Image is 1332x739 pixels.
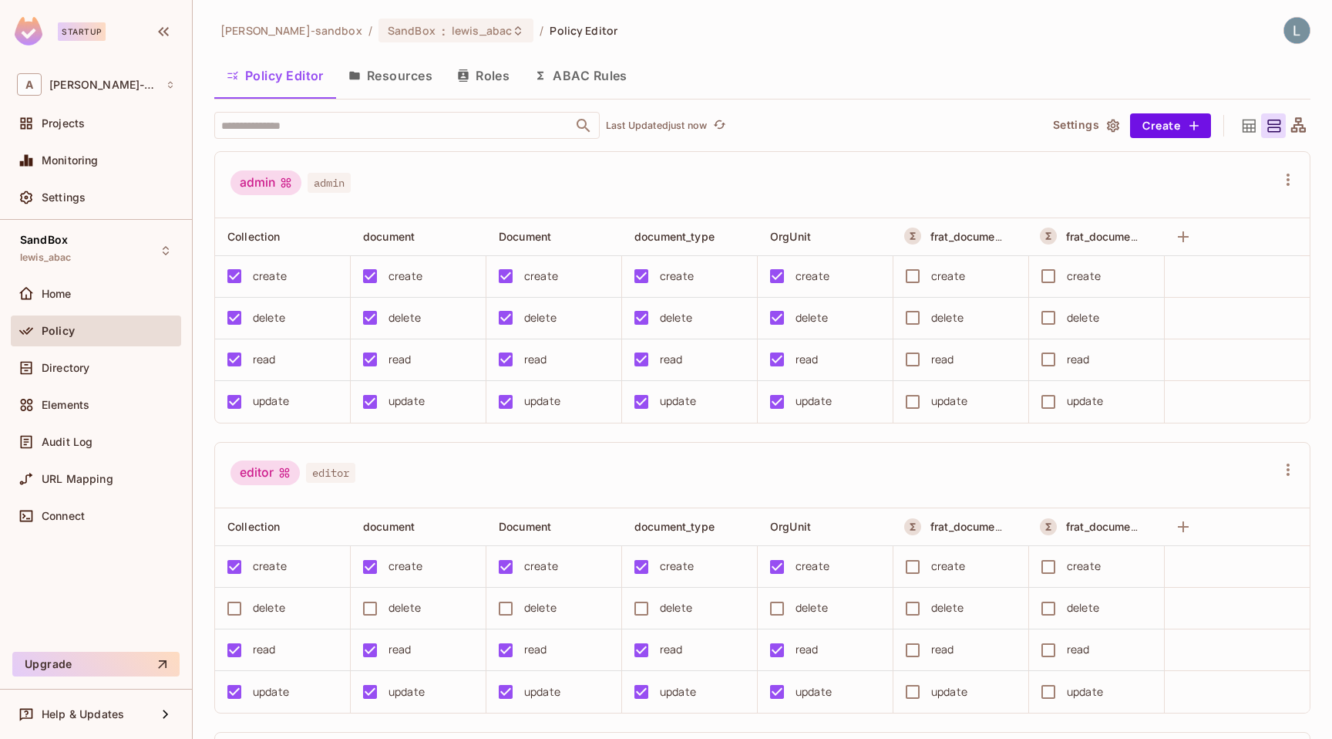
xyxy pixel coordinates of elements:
div: update [931,683,967,700]
span: URL Mapping [42,473,113,485]
span: the active workspace [220,23,362,38]
div: create [388,268,422,285]
span: Document [499,520,551,533]
span: document [363,230,415,243]
button: A Resource Set is a dynamically conditioned resource, defined by real-time criteria. [904,518,921,535]
div: create [660,268,694,285]
span: Settings [42,191,86,204]
div: create [1067,268,1101,285]
span: OrgUnit [770,520,811,533]
span: editor [306,463,355,483]
button: Settings [1047,113,1124,138]
div: update [1067,683,1103,700]
div: read [524,351,547,368]
div: delete [795,599,828,616]
div: update [253,393,289,410]
span: Document [499,230,551,243]
div: read [931,641,954,658]
div: delete [660,309,692,326]
span: frat_documents [1066,519,1147,534]
button: A Resource Set is a dynamically conditioned resource, defined by real-time criteria. [1040,518,1057,535]
span: frat_documents [1066,229,1147,244]
span: Elements [42,399,89,411]
span: Click to refresh data [707,116,728,135]
span: Policy Editor [550,23,617,38]
li: / [540,23,543,38]
button: Resources [336,56,445,95]
div: update [795,683,832,700]
button: Open [573,115,594,137]
span: : [441,25,446,37]
img: SReyMgAAAABJRU5ErkJggg== [15,17,42,46]
div: create [795,558,829,575]
span: Monitoring [42,154,99,167]
div: delete [524,599,557,616]
button: refresh [710,116,728,135]
div: delete [388,599,421,616]
span: Directory [42,362,89,374]
span: Collection [227,520,281,533]
span: Connect [42,510,85,522]
div: delete [524,309,557,326]
button: Policy Editor [214,56,336,95]
span: SandBox [20,234,68,246]
button: ABAC Rules [522,56,640,95]
div: create [1067,558,1101,575]
div: read [253,351,276,368]
div: delete [795,309,828,326]
div: delete [1067,309,1099,326]
div: create [795,268,829,285]
div: admin [230,170,301,195]
span: document_type [634,520,715,533]
div: update [524,683,560,700]
span: admin [308,173,351,193]
div: read [795,351,819,368]
div: update [660,393,696,410]
button: A Resource Set is a dynamically conditioned resource, defined by real-time criteria. [904,228,921,245]
li: / [368,23,372,38]
div: update [388,683,425,700]
span: Policy [42,325,75,337]
span: OrgUnit [770,230,811,243]
button: A Resource Set is a dynamically conditioned resource, defined by real-time criteria. [1040,228,1057,245]
div: Startup [58,22,106,41]
div: read [1067,351,1090,368]
div: delete [253,599,285,616]
div: create [931,268,965,285]
div: create [388,558,422,575]
div: delete [931,309,964,326]
span: document_type [634,230,715,243]
div: update [795,393,832,410]
span: frat_document_type [930,519,1034,534]
div: read [253,641,276,658]
div: read [388,641,412,658]
div: delete [1067,599,1099,616]
div: create [660,558,694,575]
div: read [660,641,683,658]
div: delete [931,599,964,616]
div: read [660,351,683,368]
div: create [253,558,287,575]
div: read [524,641,547,658]
span: lewis_abac [20,251,72,264]
div: editor [230,461,300,485]
span: Help & Updates [42,708,124,720]
div: create [524,558,558,575]
span: Projects [42,117,85,130]
span: Home [42,288,72,300]
div: read [1067,641,1090,658]
span: SandBox [388,23,436,38]
div: delete [388,309,421,326]
span: frat_document_type [930,229,1034,244]
div: create [931,558,965,575]
div: delete [660,599,692,616]
div: read [795,641,819,658]
p: Last Updated just now [606,120,707,132]
div: read [931,351,954,368]
div: create [524,268,558,285]
div: update [253,683,289,700]
button: Create [1130,113,1211,138]
img: Lewis Youl [1284,18,1310,43]
span: Collection [227,230,281,243]
span: document [363,520,415,533]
